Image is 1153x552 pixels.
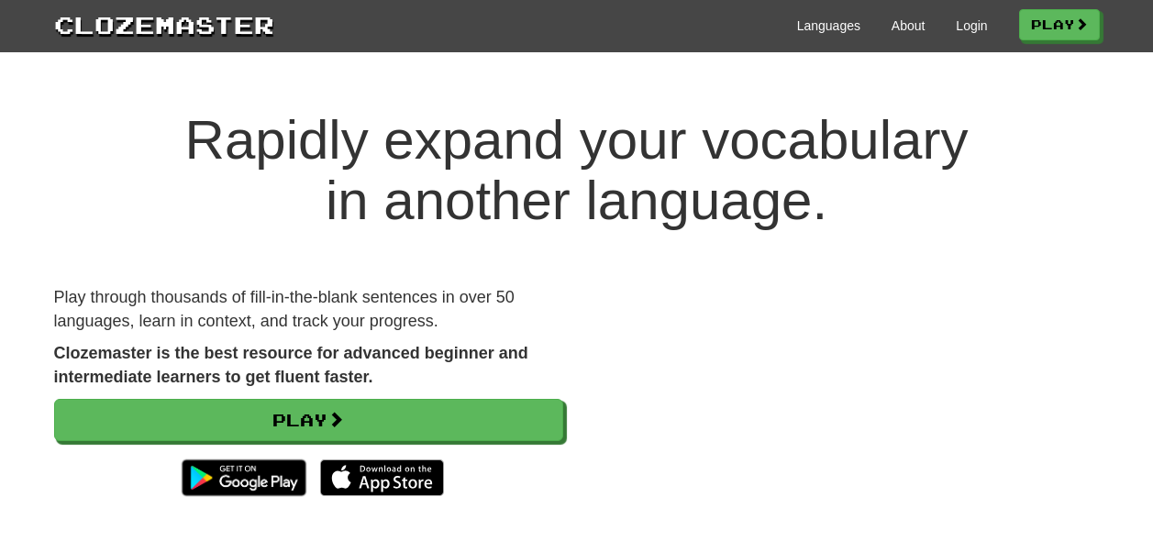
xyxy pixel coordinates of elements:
img: Download_on_the_App_Store_Badge_US-UK_135x40-25178aeef6eb6b83b96f5f2d004eda3bffbb37122de64afbaef7... [320,459,444,496]
a: Languages [797,17,860,35]
a: About [892,17,926,35]
p: Play through thousands of fill-in-the-blank sentences in over 50 languages, learn in context, and... [54,286,563,333]
a: Play [1019,9,1100,40]
a: Clozemaster [54,7,274,41]
a: Login [956,17,987,35]
strong: Clozemaster is the best resource for advanced beginner and intermediate learners to get fluent fa... [54,344,528,386]
img: Get it on Google Play [172,450,315,505]
a: Play [54,399,563,441]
